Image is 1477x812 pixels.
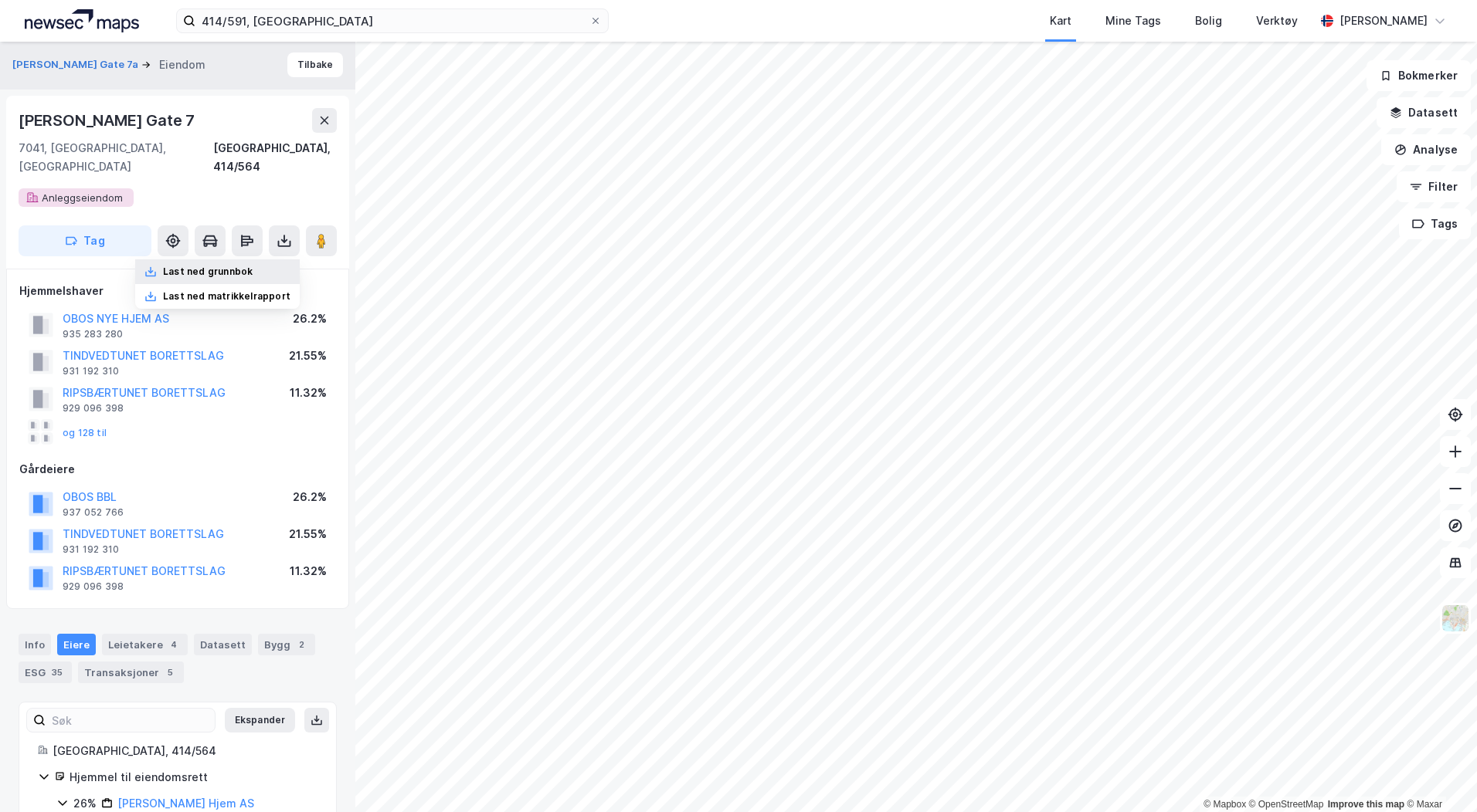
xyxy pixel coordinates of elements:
[19,460,336,479] div: Gårdeiere
[78,661,184,683] div: Transaksjoner
[1400,738,1477,812] div: Kontrollprogram for chat
[166,637,182,652] div: 4
[1339,12,1428,30] div: [PERSON_NAME]
[1399,208,1471,239] button: Tags
[163,266,253,278] div: Last ned grunnbok
[195,9,589,32] input: Søk på adresse, matrikkel, gårdeiere, leietakere eller personer
[289,347,327,365] div: 21.55%
[1377,97,1471,128] button: Datasett
[1328,799,1404,810] a: Improve this map
[63,506,124,519] div: 937 052 766
[1249,799,1324,810] a: OpenStreetMap
[53,742,317,760] div: [GEOGRAPHIC_DATA], 414/564
[19,282,336,300] div: Hjemmelshaver
[1256,12,1298,30] div: Verktøy
[213,139,337,176] div: [GEOGRAPHIC_DATA], 414/564
[19,225,151,256] button: Tag
[117,797,254,810] a: [PERSON_NAME] Hjem AS
[159,56,205,74] div: Eiendom
[293,488,327,506] div: 26.2%
[1441,604,1470,633] img: Z
[19,108,198,133] div: [PERSON_NAME] Gate 7
[70,768,317,787] div: Hjemmel til eiendomsrett
[19,661,72,683] div: ESG
[46,709,215,732] input: Søk
[19,139,213,176] div: 7041, [GEOGRAPHIC_DATA], [GEOGRAPHIC_DATA]
[294,637,309,652] div: 2
[225,708,295,732] button: Ekspander
[1397,171,1471,202] button: Filter
[1381,134,1471,165] button: Analyse
[194,634,252,655] div: Datasett
[63,365,119,377] div: 931 192 310
[19,634,51,655] div: Info
[63,402,124,414] div: 929 096 398
[63,328,123,340] div: 935 283 280
[63,543,119,556] div: 931 192 310
[289,525,327,543] div: 21.55%
[49,665,66,680] div: 35
[293,310,327,328] div: 26.2%
[1105,12,1161,30] div: Mine Tags
[1195,12,1222,30] div: Bolig
[287,52,343,77] button: Tilbake
[57,634,96,655] div: Eiere
[258,634,315,655] div: Bygg
[25,9,139,32] img: logo.a4113a55bc3d86da70a041830d287a7e.svg
[1204,799,1246,810] a: Mapbox
[162,665,178,680] div: 5
[1400,738,1477,812] iframe: Chat Widget
[102,634,188,655] div: Leietakere
[63,580,124,593] div: 929 096 398
[1367,60,1471,91] button: Bokmerker
[12,57,141,73] button: [PERSON_NAME] Gate 7a
[290,562,327,580] div: 11.32%
[163,290,290,303] div: Last ned matrikkelrapport
[1050,12,1071,30] div: Kart
[290,384,327,402] div: 11.32%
